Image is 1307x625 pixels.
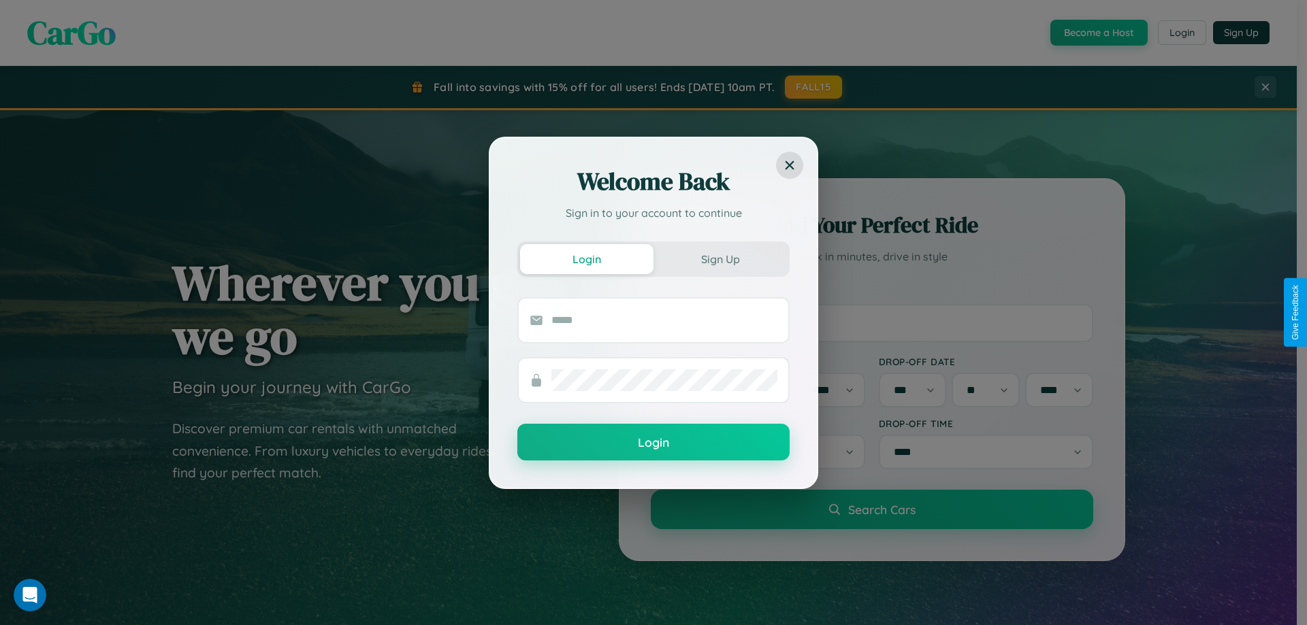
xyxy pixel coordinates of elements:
[520,244,653,274] button: Login
[517,165,790,198] h2: Welcome Back
[1291,285,1300,340] div: Give Feedback
[517,205,790,221] p: Sign in to your account to continue
[517,424,790,460] button: Login
[653,244,787,274] button: Sign Up
[14,579,46,611] iframe: Intercom live chat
